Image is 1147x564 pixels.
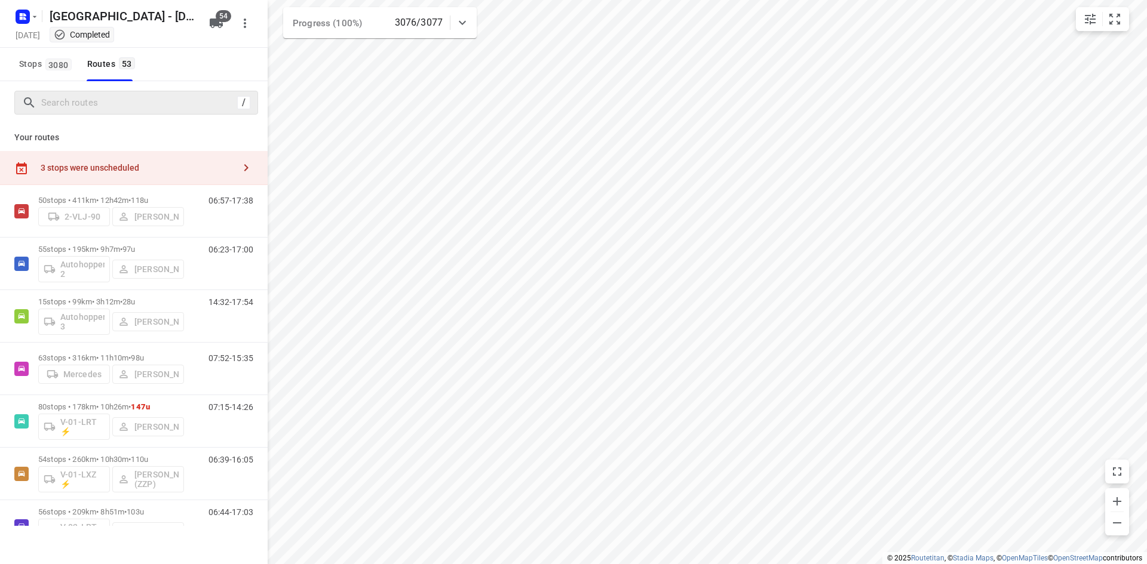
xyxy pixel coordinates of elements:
[887,554,1142,562] li: © 2025 , © , © © contributors
[127,507,144,516] span: 103u
[953,554,993,562] a: Stadia Maps
[395,16,443,30] p: 3076/3077
[131,353,143,362] span: 98u
[237,96,250,109] div: /
[45,58,72,70] span: 3080
[208,507,253,517] p: 06:44-17:03
[41,163,234,172] div: 3 stops were unscheduled
[208,402,253,412] p: 07:15-14:26
[208,196,253,205] p: 06:57-17:38
[54,29,110,41] div: This project completed. You cannot make any changes to it.
[233,11,257,35] button: More
[131,196,148,205] span: 118u
[38,245,184,254] p: 55 stops • 195km • 9h7m
[1053,554,1103,562] a: OpenStreetMap
[128,353,131,362] span: •
[131,455,148,464] span: 110u
[208,297,253,307] p: 14:32-17:54
[19,57,75,72] span: Stops
[128,196,131,205] span: •
[14,131,253,144] p: Your routes
[122,297,135,306] span: 28u
[208,245,253,254] p: 06:23-17:00
[38,402,184,411] p: 80 stops • 178km • 10h26m
[1103,7,1127,31] button: Fit zoom
[1078,7,1102,31] button: Map settings
[38,507,184,516] p: 56 stops • 209km • 8h51m
[208,455,253,464] p: 06:39-16:05
[122,245,135,254] span: 97u
[38,196,184,205] p: 50 stops • 411km • 12h42m
[204,11,228,35] button: 54
[119,57,135,69] span: 53
[1076,7,1129,31] div: small contained button group
[208,353,253,363] p: 07:52-15:35
[293,18,362,29] span: Progress (100%)
[216,10,231,22] span: 54
[283,7,477,38] div: Progress (100%)3076/3077
[41,94,237,112] input: Search routes
[38,297,184,306] p: 15 stops • 99km • 3h12m
[38,353,184,362] p: 63 stops • 316km • 11h10m
[128,402,131,411] span: •
[87,57,139,72] div: Routes
[38,455,184,464] p: 54 stops • 260km • 10h30m
[911,554,944,562] a: Routetitan
[124,507,127,516] span: •
[128,455,131,464] span: •
[120,245,122,254] span: •
[131,402,150,411] span: 147u
[120,297,122,306] span: •
[1002,554,1048,562] a: OpenMapTiles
